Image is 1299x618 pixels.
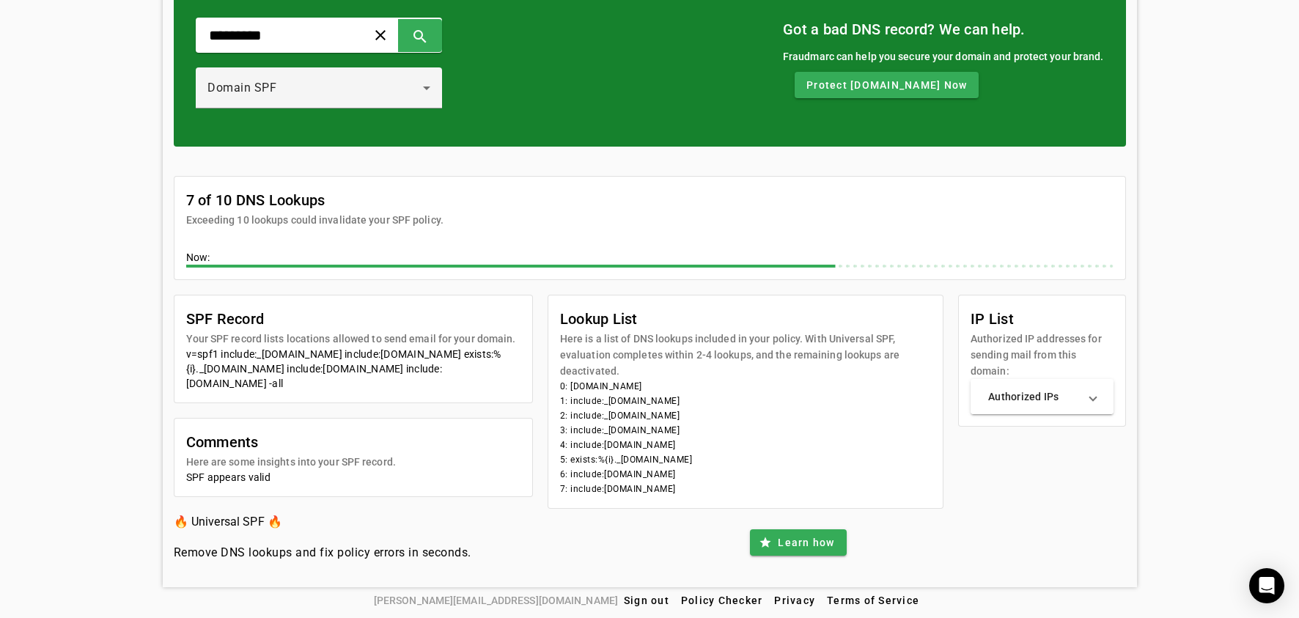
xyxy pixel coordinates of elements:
li: 2: include:_[DOMAIN_NAME] [560,408,931,423]
li: 6: include:[DOMAIN_NAME] [560,467,931,482]
div: SPF appears valid [186,470,520,485]
mat-card-title: Got a bad DNS record? We can help. [783,18,1104,41]
div: Open Intercom Messenger [1249,568,1284,603]
h4: Remove DNS lookups and fix policy errors in seconds. [174,544,471,562]
mat-card-subtitle: Here are some insights into your SPF record. [186,454,396,470]
mat-card-subtitle: Here is a list of DNS lookups included in your policy. With Universal SPF, evaluation completes w... [560,331,931,379]
button: Policy Checker [675,587,769,614]
li: 1: include:_[DOMAIN_NAME] [560,394,931,408]
button: Privacy [768,587,821,614]
span: Privacy [774,595,815,606]
li: 5: exists:%{i}._[DOMAIN_NAME] [560,452,931,467]
mat-card-title: SPF Record [186,307,516,331]
span: Protect [DOMAIN_NAME] Now [806,78,967,92]
button: Sign out [618,587,675,614]
li: 4: include:[DOMAIN_NAME] [560,438,931,452]
div: Fraudmarc can help you secure your domain and protect your brand. [783,48,1104,65]
span: Domain SPF [207,81,276,95]
mat-card-title: Lookup List [560,307,931,331]
span: Policy Checker [681,595,763,606]
mat-card-subtitle: Exceeding 10 lookups could invalidate your SPF policy. [186,212,444,228]
div: Now: [186,250,1114,268]
span: Sign out [624,595,669,606]
div: v=spf1 include:_[DOMAIN_NAME] include:[DOMAIN_NAME] exists:%{i}._[DOMAIN_NAME] include:[DOMAIN_NA... [186,347,520,391]
span: Learn how [778,535,834,550]
button: Terms of Service [821,587,925,614]
mat-card-title: 7 of 10 DNS Lookups [186,188,444,212]
mat-expansion-panel-header: Authorized IPs [971,379,1114,414]
mat-panel-title: Authorized IPs [988,389,1078,404]
mat-card-subtitle: Authorized IP addresses for sending mail from this domain: [971,331,1114,379]
li: 7: include:[DOMAIN_NAME] [560,482,931,496]
button: Learn how [750,529,846,556]
mat-card-title: Comments [186,430,396,454]
li: 3: include:_[DOMAIN_NAME] [560,423,931,438]
span: [PERSON_NAME][EMAIL_ADDRESS][DOMAIN_NAME] [374,592,618,608]
mat-card-subtitle: Your SPF record lists locations allowed to send email for your domain. [186,331,516,347]
li: 0: [DOMAIN_NAME] [560,379,931,394]
h3: 🔥 Universal SPF 🔥 [174,512,471,532]
span: Terms of Service [827,595,919,606]
mat-card-title: IP List [971,307,1114,331]
button: Protect [DOMAIN_NAME] Now [795,72,979,98]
